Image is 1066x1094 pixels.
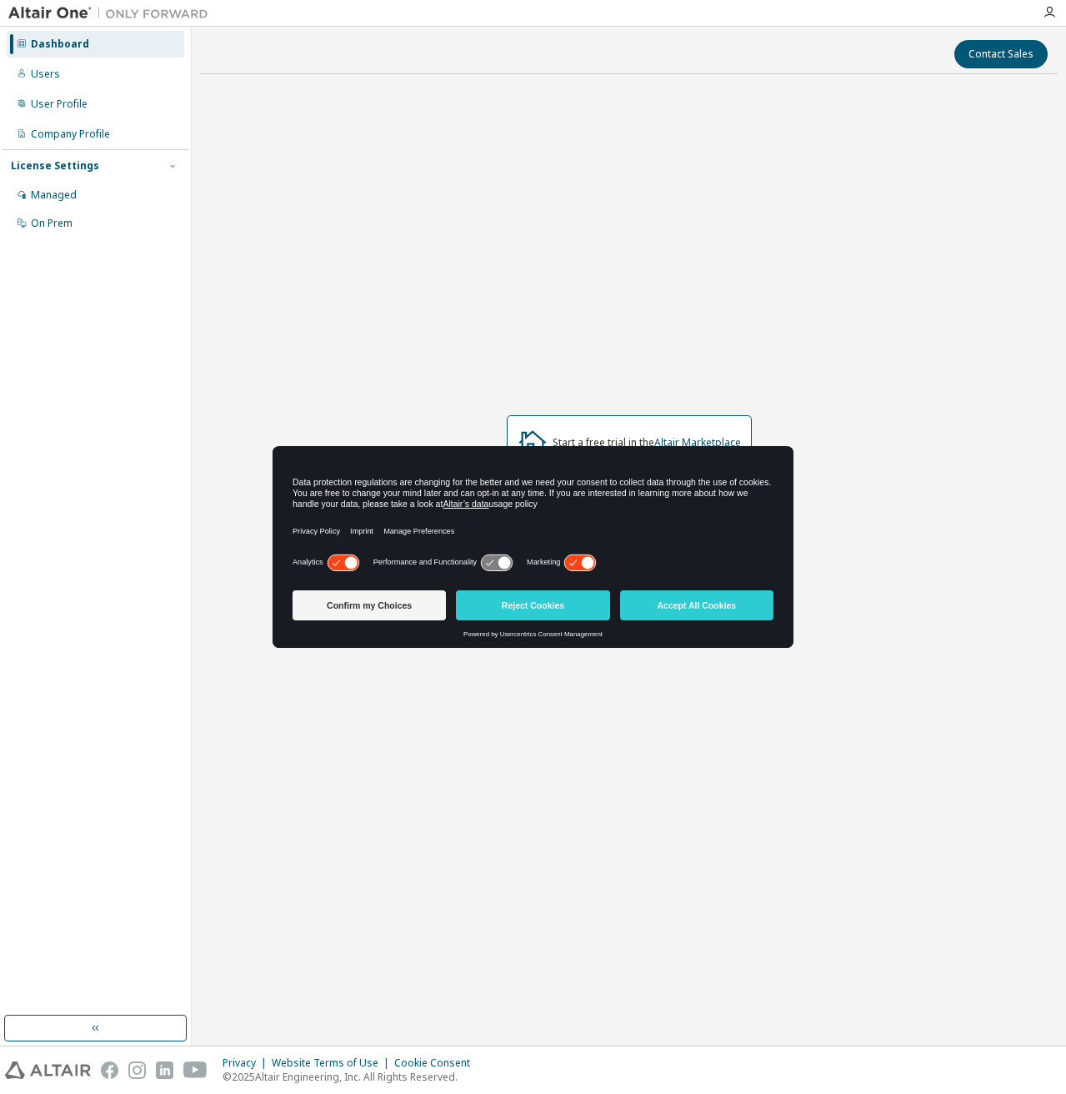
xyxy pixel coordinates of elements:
button: Contact Sales [954,40,1048,68]
p: © 2025 Altair Engineering, Inc. All Rights Reserved. [223,1070,480,1084]
img: linkedin.svg [156,1061,173,1079]
div: Start a free trial in the [553,436,741,449]
div: Dashboard [31,38,89,51]
div: Privacy [223,1056,272,1070]
img: instagram.svg [128,1061,146,1079]
div: Managed [31,188,77,202]
div: User Profile [31,98,88,111]
img: youtube.svg [183,1061,208,1079]
div: Cookie Consent [394,1056,480,1070]
img: Altair One [8,5,217,22]
a: Altair Marketplace [654,435,741,449]
div: On Prem [31,217,73,230]
div: License Settings [11,159,99,173]
div: Users [31,68,60,81]
div: Company Profile [31,128,110,141]
div: Website Terms of Use [272,1056,394,1070]
img: altair_logo.svg [5,1061,91,1079]
img: facebook.svg [101,1061,118,1079]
